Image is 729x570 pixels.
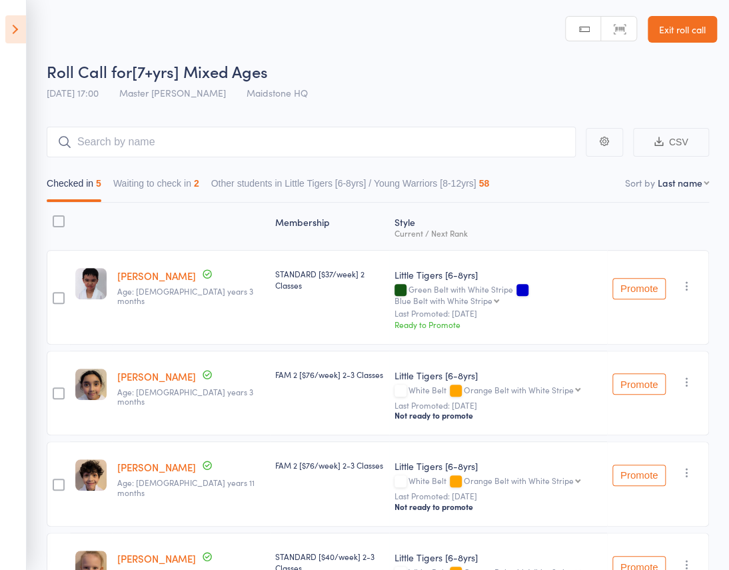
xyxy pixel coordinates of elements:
span: [DATE] 17:00 [47,86,99,99]
img: image1673504367.png [75,268,107,299]
span: Roll Call for [47,60,132,82]
button: Waiting to check in2 [113,171,199,202]
a: [PERSON_NAME] [117,551,196,565]
span: Age: [DEMOGRAPHIC_DATA] years 3 months [117,386,253,407]
div: STANDARD [$37/week] 2 Classes [275,268,384,291]
div: FAM 2 [$76/week] 2-3 Classes [275,459,384,471]
div: Current / Next Rank [394,229,602,237]
button: CSV [633,128,709,157]
div: Not ready to promote [394,501,602,512]
a: Exit roll call [648,16,717,43]
div: Little Tigers [6-8yrs] [394,268,602,281]
button: Checked in5 [47,171,101,202]
img: image1757663692.png [75,459,107,491]
div: Orange Belt with White Stripe [464,385,574,394]
div: 5 [96,178,101,189]
span: Maidstone HQ [247,86,308,99]
div: 2 [194,178,199,189]
div: FAM 2 [$76/week] 2-3 Classes [275,369,384,380]
input: Search by name [47,127,576,157]
label: Sort by [625,176,655,189]
div: Style [389,209,607,244]
button: Promote [612,278,666,299]
small: Last Promoted: [DATE] [394,401,602,410]
div: Not ready to promote [394,410,602,421]
img: image1757663682.png [75,369,107,400]
div: Blue Belt with White Stripe [394,296,492,305]
div: 58 [479,178,490,189]
small: Last Promoted: [DATE] [394,491,602,501]
button: Other students in Little Tigers [6-8yrs] / Young Warriors [8-12yrs]58 [211,171,489,202]
div: Little Tigers [6-8yrs] [394,459,602,473]
div: White Belt [394,385,602,397]
a: [PERSON_NAME] [117,369,196,383]
button: Promote [612,373,666,395]
div: Ready to Promote [394,319,602,330]
div: White Belt [394,476,602,487]
small: Last Promoted: [DATE] [394,309,602,318]
div: Membership [270,209,389,244]
div: Little Tigers [6-8yrs] [394,551,602,564]
div: Last name [658,176,702,189]
a: [PERSON_NAME] [117,460,196,474]
span: Age: [DEMOGRAPHIC_DATA] years 11 months [117,477,255,497]
div: Orange Belt with White Stripe [464,476,574,485]
a: [PERSON_NAME] [117,269,196,283]
span: Master [PERSON_NAME] [119,86,226,99]
button: Promote [612,465,666,486]
div: Little Tigers [6-8yrs] [394,369,602,382]
div: Green Belt with White Stripe [394,285,602,305]
span: Age: [DEMOGRAPHIC_DATA] years 3 months [117,285,253,306]
span: [7+yrs] Mixed Ages [132,60,268,82]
